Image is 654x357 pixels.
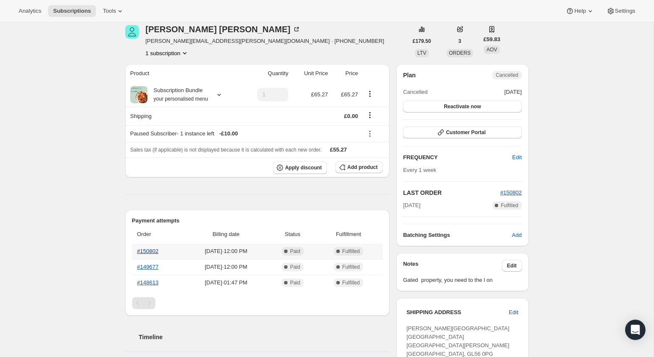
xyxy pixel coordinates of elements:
button: Customer Portal [403,126,522,138]
span: [DATE] · 12:00 PM [186,263,266,271]
span: £59.83 [483,35,500,44]
h3: SHIPPING ADDRESS [406,308,509,317]
button: Settings [601,5,640,17]
span: £179.50 [413,38,431,45]
span: Billing date [186,230,266,239]
span: [DATE] · 12:00 PM [186,247,266,256]
span: £65.27 [311,91,328,98]
a: #148613 [137,279,159,286]
div: Subscription Bundle [147,86,208,103]
button: Tools [98,5,130,17]
button: Shipping actions [363,110,377,120]
button: Product actions [363,89,377,98]
span: [DATE] · 01:47 PM [186,278,266,287]
span: £65.27 [341,91,358,98]
span: 3 [458,38,461,45]
button: #150802 [500,188,522,197]
span: Edit [512,153,522,162]
span: Mary Danks [125,25,139,39]
span: ORDERS [449,50,471,56]
span: Every 1 week [403,167,436,173]
span: Fulfilled [342,279,360,286]
nav: Pagination [132,297,383,309]
th: Price [330,64,361,83]
span: Edit [507,262,517,269]
img: product img [130,86,147,103]
th: Quantity [242,64,291,83]
span: Apply discount [285,164,322,171]
span: Cancelled [496,72,518,79]
h3: Notes [403,260,502,272]
span: Cancelled [403,88,428,96]
span: Subscriptions [53,8,91,14]
span: Fulfilled [501,202,518,209]
h2: Payment attempts [132,216,383,225]
h2: FREQUENCY [403,153,512,162]
button: Edit [502,260,522,272]
button: 3 [453,35,466,47]
button: £179.50 [408,35,436,47]
h2: Plan [403,71,416,79]
div: [PERSON_NAME] [PERSON_NAME] [146,25,301,34]
button: Add [507,228,527,242]
button: Edit [507,151,527,164]
span: Paid [290,264,300,270]
a: #150802 [500,189,522,196]
h6: Batching Settings [403,231,512,239]
span: [PERSON_NAME][EMAIL_ADDRESS][PERSON_NAME][DOMAIN_NAME] · [PHONE_NUMBER] [146,37,384,45]
span: £55.27 [330,146,347,153]
div: Paused Subscriber - 1 instance left [130,129,358,138]
a: #149677 [137,264,159,270]
th: Unit Price [291,64,330,83]
th: Shipping [125,107,242,125]
span: Help [574,8,586,14]
span: Sales tax (if applicable) is not displayed because it is calculated with each new order. [130,147,322,153]
button: Edit [504,306,523,319]
button: Subscriptions [48,5,96,17]
small: your personalised menu [154,96,208,102]
span: - £10.00 [219,129,238,138]
span: Paid [290,279,300,286]
button: Add product [335,161,383,173]
a: #150802 [137,248,159,254]
span: Paid [290,248,300,255]
button: Reactivate now [403,101,522,112]
span: £0.00 [344,113,358,119]
span: AOV [486,47,497,53]
div: Open Intercom Messenger [625,320,646,340]
th: Order [132,225,184,244]
span: Tools [103,8,116,14]
th: Product [125,64,242,83]
span: Customer Portal [446,129,485,136]
button: Product actions [146,49,189,57]
button: Apply discount [273,161,327,174]
span: LTV [417,50,426,56]
span: [DATE] [403,201,420,210]
span: Settings [615,8,635,14]
span: Analytics [19,8,41,14]
span: [DATE] [505,88,522,96]
span: Status [271,230,314,239]
span: Gated property, you need to the l on [403,276,522,284]
span: Fulfilled [342,248,360,255]
button: Help [561,5,599,17]
span: Add [512,231,522,239]
h2: Timeline [139,333,390,341]
span: Fulfillment [319,230,378,239]
h2: LAST ORDER [403,188,500,197]
span: Fulfilled [342,264,360,270]
span: Reactivate now [444,103,481,110]
span: Edit [509,308,518,317]
span: Add product [347,164,378,171]
button: Analytics [14,5,46,17]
